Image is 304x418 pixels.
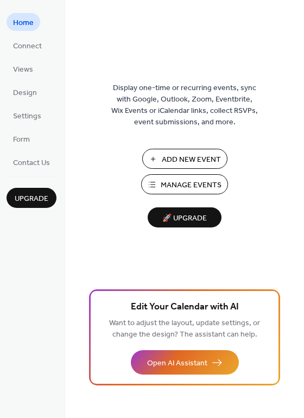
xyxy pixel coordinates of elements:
[15,193,48,205] span: Upgrade
[147,358,207,369] span: Open AI Assistant
[13,41,42,52] span: Connect
[109,316,260,342] span: Want to adjust the layout, update settings, or change the design? The assistant can help.
[13,134,30,145] span: Form
[13,17,34,29] span: Home
[7,13,40,31] a: Home
[7,36,48,54] a: Connect
[7,60,40,78] a: Views
[154,211,215,226] span: 🚀 Upgrade
[148,207,221,227] button: 🚀 Upgrade
[13,87,37,99] span: Design
[7,106,48,124] a: Settings
[7,188,56,208] button: Upgrade
[7,130,36,148] a: Form
[131,300,239,315] span: Edit Your Calendar with AI
[13,157,50,169] span: Contact Us
[13,111,41,122] span: Settings
[142,149,227,169] button: Add New Event
[7,153,56,171] a: Contact Us
[161,180,221,191] span: Manage Events
[7,83,43,101] a: Design
[13,64,33,75] span: Views
[141,174,228,194] button: Manage Events
[131,350,239,375] button: Open AI Assistant
[111,83,258,128] span: Display one-time or recurring events, sync with Google, Outlook, Zoom, Eventbrite, Wix Events or ...
[162,154,221,166] span: Add New Event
